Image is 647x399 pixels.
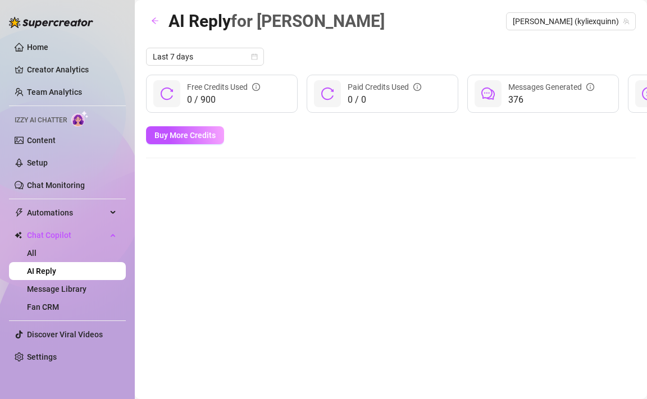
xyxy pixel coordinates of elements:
[71,111,89,127] img: AI Chatter
[27,249,37,258] a: All
[27,302,59,311] a: Fan CRM
[413,83,421,91] span: info-circle
[27,61,117,79] a: Creator Analytics
[251,53,258,60] span: calendar
[348,93,421,107] span: 0 / 0
[187,93,260,107] span: 0 / 900
[153,48,257,65] span: Last 7 days
[27,226,107,244] span: Chat Copilot
[27,88,82,97] a: Team Analytics
[609,361,636,388] iframe: Intercom live chat
[154,131,216,140] span: Buy More Credits
[27,136,56,145] a: Content
[151,17,159,25] span: arrow-left
[27,267,56,276] a: AI Reply
[586,83,594,91] span: info-circle
[481,87,495,100] span: comment
[508,81,594,93] div: Messages Generated
[27,158,48,167] a: Setup
[27,285,86,293] a: Message Library
[321,87,334,100] span: reload
[231,11,385,31] span: for [PERSON_NAME]
[252,83,260,91] span: info-circle
[146,126,224,144] button: Buy More Credits
[513,13,629,30] span: kylie (kyliexquinn)
[15,208,24,217] span: thunderbolt
[27,181,85,190] a: Chat Monitoring
[508,93,594,107] span: 376
[348,81,421,93] div: Paid Credits Used
[27,43,48,52] a: Home
[15,115,67,126] span: Izzy AI Chatter
[15,231,22,239] img: Chat Copilot
[27,330,103,339] a: Discover Viral Videos
[187,81,260,93] div: Free Credits Used
[168,8,385,34] article: AI Reply
[623,18,630,25] span: team
[27,352,57,361] a: Settings
[160,87,174,100] span: reload
[9,17,93,28] img: logo-BBDzfeDw.svg
[27,204,107,222] span: Automations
